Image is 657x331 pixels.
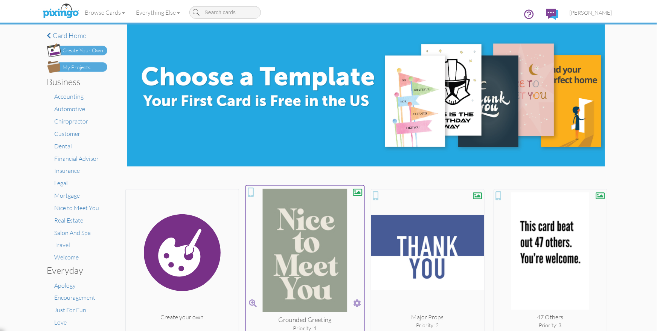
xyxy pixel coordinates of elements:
a: Dental [55,142,72,150]
a: Card home [47,32,107,40]
img: e8896c0d-71ea-4978-9834-e4f545c8bf84.jpg [127,24,605,166]
a: Automotive [55,105,85,113]
img: create-own-button.png [47,43,107,57]
img: pixingo logo [41,2,81,21]
input: Search cards [189,6,261,19]
a: Welcome [55,253,79,261]
a: Mortgage [55,192,80,199]
a: [PERSON_NAME] [564,3,618,22]
a: Customer [55,130,81,137]
h3: Everyday [47,265,102,275]
img: 20250730-184250-2e46d0b25ecb-250.png [494,192,607,313]
a: Financial Advisor [55,155,99,162]
a: Apology [55,282,76,289]
span: [PERSON_NAME] [570,9,612,16]
div: Create your own [126,313,239,322]
a: Chiropractor [55,117,88,125]
div: Priority: 3 [494,322,607,329]
a: Everything Else [131,3,186,22]
img: create.svg [126,192,239,313]
a: Accounting [55,93,84,100]
a: Browse Cards [79,3,131,22]
a: Legal [55,179,68,187]
img: 20250716-161921-cab435a0583f-250.jpg [371,192,484,313]
a: Real Estate [55,217,84,224]
div: Priority: 2 [371,322,484,329]
img: my-projects-button.png [47,61,107,73]
a: Encouragement [55,294,96,301]
h3: Business [47,77,102,87]
img: comments.svg [546,9,558,20]
div: Grounded Greeting [245,315,364,324]
div: Create Your Own [63,47,104,55]
div: 47 Others [494,313,607,322]
a: Nice to Meet You [55,204,99,212]
a: Travel [55,241,70,249]
a: Love [55,319,67,326]
a: Insurance [55,167,80,174]
a: Salon And Spa [55,229,91,236]
div: Major Props [371,313,484,322]
div: My Projects [63,64,91,72]
img: 20250527-043541-0b2d8b8e4674-250.jpg [245,189,364,315]
a: Just For Fun [55,306,87,314]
